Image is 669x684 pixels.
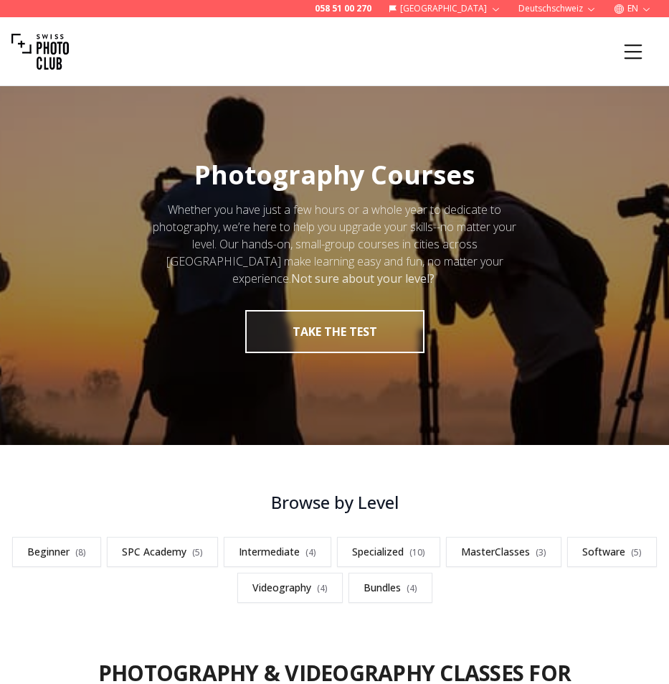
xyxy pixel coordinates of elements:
[12,537,101,567] a: Beginner(8)
[409,546,425,558] span: ( 10 )
[194,157,475,192] span: Photography Courses
[75,546,86,558] span: ( 8 )
[11,491,658,514] h3: Browse by Level
[140,201,530,287] div: Whether you have just a few hours or a whole year to dedicate to photography, we’re here to help ...
[245,310,424,353] button: take the test
[609,27,658,76] button: Menu
[11,23,69,80] img: Swiss photo club
[317,582,328,594] span: ( 4 )
[407,582,417,594] span: ( 4 )
[224,537,331,567] a: Intermediate(4)
[315,3,371,14] a: 058 51 00 270
[107,537,218,567] a: SPC Academy(5)
[631,546,642,558] span: ( 5 )
[237,573,343,603] a: Videography(4)
[348,573,432,603] a: Bundles(4)
[446,537,561,567] a: MasterClasses(3)
[291,271,435,286] strong: Not sure about your level?
[192,546,203,558] span: ( 5 )
[337,537,440,567] a: Specialized(10)
[536,546,546,558] span: ( 3 )
[305,546,316,558] span: ( 4 )
[567,537,657,567] a: Software(5)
